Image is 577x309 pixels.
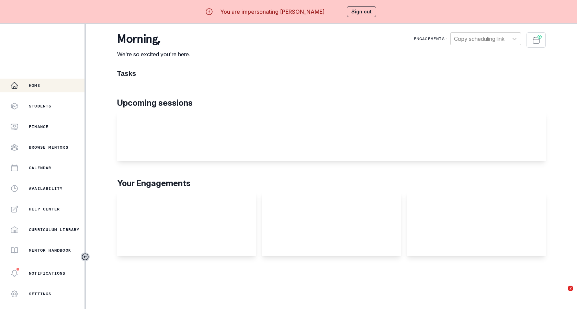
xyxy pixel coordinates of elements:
p: Settings [29,291,52,297]
p: Browse Mentors [29,145,68,150]
span: 2 [568,286,573,291]
p: Home [29,83,40,88]
button: Schedule Sessions [527,32,546,48]
button: Sign out [347,6,376,17]
p: Upcoming sessions [117,97,546,109]
p: We're so excited you're here. [117,50,190,58]
p: Curriculum Library [29,227,80,232]
p: You are impersonating [PERSON_NAME] [220,8,325,16]
p: Notifications [29,271,66,276]
p: Availability [29,186,63,191]
button: Toggle sidebar [81,252,90,261]
p: Students [29,103,52,109]
p: Engagements: [414,36,448,42]
h1: Tasks [117,69,546,78]
p: Finance [29,124,48,129]
p: morning , [117,32,190,46]
p: Help Center [29,206,60,212]
p: Your Engagements [117,177,546,190]
iframe: Intercom live chat [554,286,570,302]
p: Calendar [29,165,52,171]
p: Mentor Handbook [29,248,71,253]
